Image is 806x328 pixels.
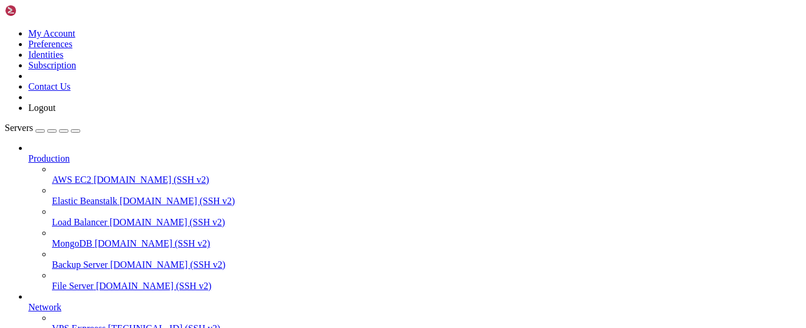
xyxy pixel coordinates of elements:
[28,81,71,91] a: Contact Us
[52,238,801,249] a: MongoDB [DOMAIN_NAME] (SSH v2)
[28,103,55,113] a: Logout
[28,28,76,38] a: My Account
[28,50,64,60] a: Identities
[5,123,80,133] a: Servers
[110,260,226,270] span: [DOMAIN_NAME] (SSH v2)
[52,217,801,228] a: Load Balancer [DOMAIN_NAME] (SSH v2)
[52,260,108,270] span: Backup Server
[52,175,91,185] span: AWS EC2
[28,302,61,312] span: Network
[94,175,209,185] span: [DOMAIN_NAME] (SSH v2)
[52,249,801,270] li: Backup Server [DOMAIN_NAME] (SSH v2)
[52,196,117,206] span: Elastic Beanstalk
[52,217,107,227] span: Load Balancer
[52,206,801,228] li: Load Balancer [DOMAIN_NAME] (SSH v2)
[52,281,94,291] span: File Server
[96,281,212,291] span: [DOMAIN_NAME] (SSH v2)
[120,196,235,206] span: [DOMAIN_NAME] (SSH v2)
[28,39,73,49] a: Preferences
[52,270,801,291] li: File Server [DOMAIN_NAME] (SSH v2)
[52,185,801,206] li: Elastic Beanstalk [DOMAIN_NAME] (SSH v2)
[52,228,801,249] li: MongoDB [DOMAIN_NAME] (SSH v2)
[52,281,801,291] a: File Server [DOMAIN_NAME] (SSH v2)
[28,60,76,70] a: Subscription
[52,260,801,270] a: Backup Server [DOMAIN_NAME] (SSH v2)
[52,175,801,185] a: AWS EC2 [DOMAIN_NAME] (SSH v2)
[52,196,801,206] a: Elastic Beanstalk [DOMAIN_NAME] (SSH v2)
[28,153,801,164] a: Production
[52,164,801,185] li: AWS EC2 [DOMAIN_NAME] (SSH v2)
[5,5,73,17] img: Shellngn
[52,238,92,248] span: MongoDB
[110,217,225,227] span: [DOMAIN_NAME] (SSH v2)
[5,123,33,133] span: Servers
[94,238,210,248] span: [DOMAIN_NAME] (SSH v2)
[28,153,70,163] span: Production
[28,302,801,313] a: Network
[28,143,801,291] li: Production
